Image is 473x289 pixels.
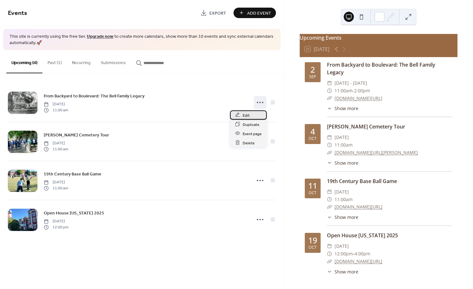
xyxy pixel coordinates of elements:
div: ​ [327,250,332,258]
a: From Backyard to Boulevard: The Bell Family Legacy [327,61,435,76]
span: [DATE] [44,102,68,107]
span: [DATE] [335,188,349,196]
div: ​ [327,149,332,156]
span: [DATE] - [DATE] [335,79,367,87]
a: [PERSON_NAME] Cemetery Tour [327,123,405,130]
a: [DOMAIN_NAME][URL][PERSON_NAME] [335,149,418,155]
div: ​ [327,79,332,87]
button: Add Event [233,8,276,18]
button: Recurring [67,50,96,73]
button: Upcoming (4) [6,50,42,73]
span: Show more [335,160,358,166]
div: ​ [327,87,332,95]
div: ​ [327,188,332,196]
a: 19th Century Base Ball Game [327,178,397,185]
span: - [353,250,355,258]
span: Show more [335,268,358,275]
button: ​Show more [327,105,358,112]
span: [DATE] [44,219,68,224]
a: Upgrade now [87,32,113,41]
a: [PERSON_NAME] Cemetery Tour [44,131,109,139]
span: 11:00am [335,87,353,95]
span: [DATE] [335,242,349,250]
div: Oct [309,191,316,195]
div: ​ [327,203,332,211]
div: ​ [327,268,332,275]
a: Export [196,8,231,18]
div: 11 [308,182,317,190]
a: From Backyard to Boulevard: The Bell Family Legacy [44,92,144,100]
span: [DATE] [335,134,349,141]
span: From Backyard to Boulevard: The Bell Family Legacy [44,93,144,100]
div: 19 [308,236,317,244]
div: Oct [309,137,316,141]
div: ​ [327,134,332,141]
span: Show more [335,105,358,112]
span: 12:00pm [335,250,353,258]
span: 11:00 am [44,107,68,113]
div: Upcoming Events [300,34,457,42]
span: 11:00am [335,196,353,203]
div: ​ [327,214,332,220]
span: Event page [243,130,262,137]
div: ​ [327,258,332,265]
a: [DOMAIN_NAME][URL] [335,258,382,264]
span: Add Event [247,10,271,16]
span: 19th Century Base Ball Game [44,171,101,178]
span: Events [8,7,27,19]
span: Duplicate [243,121,259,128]
span: Edit [243,112,250,119]
span: 11:00 am [44,185,68,191]
button: ​Show more [327,214,358,220]
span: 2:00pm [354,87,370,95]
a: [DOMAIN_NAME][URL] [335,204,382,210]
span: 11:00am [335,141,353,149]
div: ​ [327,105,332,112]
button: ​Show more [327,160,358,166]
div: Sep [309,75,316,79]
button: Past (1) [42,50,67,73]
span: This site is currently using the free tier. to create more calendars, show more than 10 events an... [10,34,274,46]
a: 19th Century Base Ball Game [44,170,101,178]
span: 11:00 am [44,146,68,152]
a: Open House [US_STATE] 2025 [44,209,104,217]
span: Show more [335,214,358,220]
div: Oct [309,246,316,250]
span: 4:00pm [355,250,370,258]
div: 4 [310,128,315,135]
span: [PERSON_NAME] Cemetery Tour [44,132,109,139]
span: Delete [243,140,255,146]
button: Submissions [96,50,131,73]
span: - [353,87,354,95]
div: 2 [310,66,315,74]
span: Export [209,10,226,16]
div: ​ [327,160,332,166]
button: ​Show more [327,268,358,275]
span: [DATE] [44,180,68,185]
div: ​ [327,196,332,203]
span: [DATE] [44,141,68,146]
span: Open House [US_STATE] 2025 [44,210,104,217]
div: ​ [327,95,332,102]
a: Open House [US_STATE] 2025 [327,232,398,239]
div: ​ [327,141,332,149]
div: ​ [327,242,332,250]
span: 12:00 pm [44,224,68,230]
a: [DOMAIN_NAME][URL] [335,95,382,101]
